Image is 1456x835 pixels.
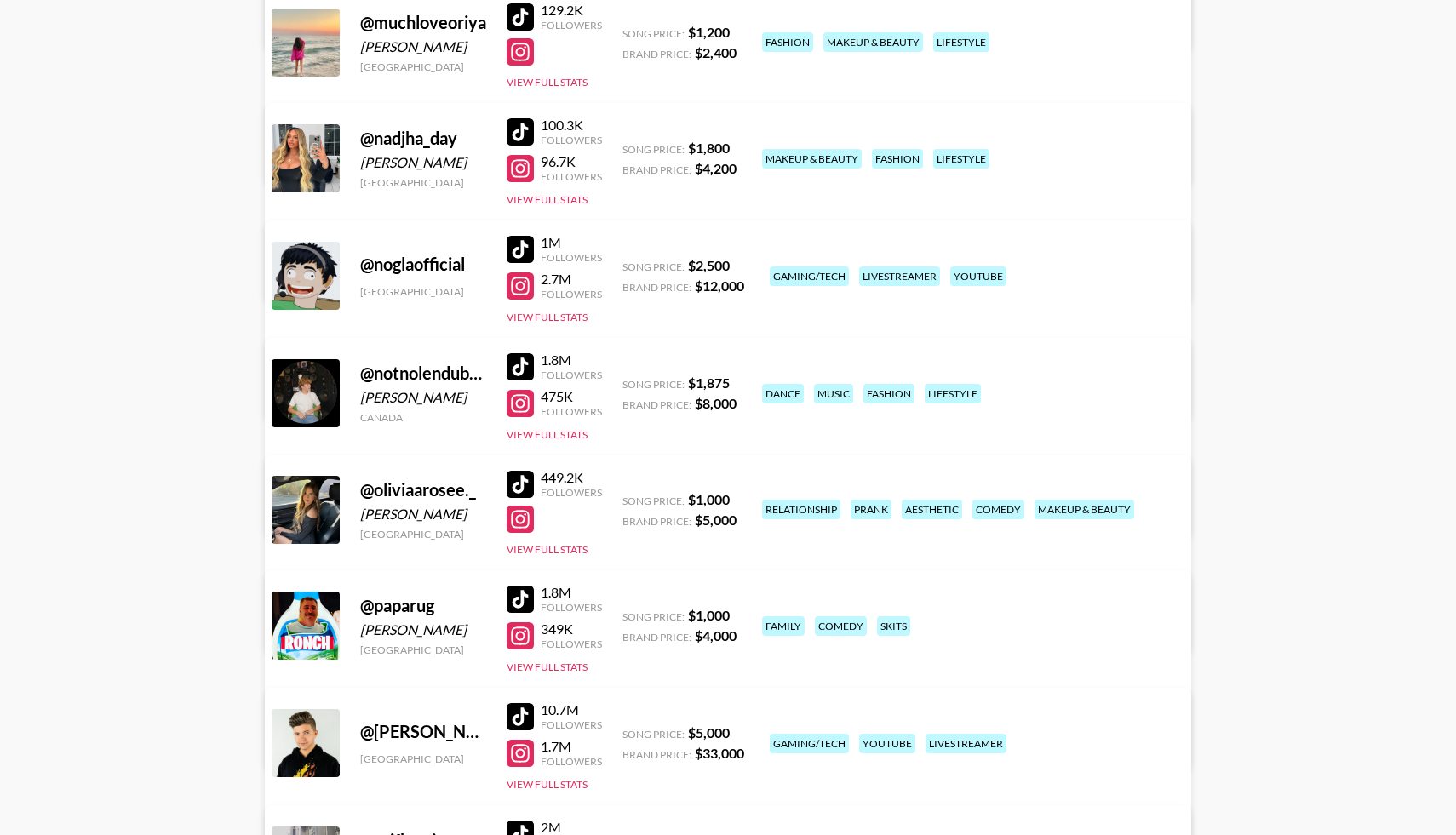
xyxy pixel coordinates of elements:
div: comedy [815,616,867,636]
div: [PERSON_NAME] [360,506,486,523]
span: Brand Price: [622,48,691,60]
div: 100.3K [541,117,602,134]
div: 349K [541,621,602,638]
div: 1.8M [541,584,602,601]
div: [GEOGRAPHIC_DATA] [360,176,486,189]
div: [GEOGRAPHIC_DATA] [360,528,486,540]
div: livestreamer [859,266,940,286]
div: makeup & beauty [762,149,862,169]
div: youtube [859,734,915,753]
div: [GEOGRAPHIC_DATA] [360,285,486,298]
strong: $ 8,000 [695,395,737,411]
span: Song Price: [622,378,685,391]
div: [PERSON_NAME] [360,38,486,55]
div: 1.7M [541,738,602,755]
div: lifestyle [933,32,989,52]
div: lifestyle [925,384,981,403]
div: Followers [541,405,602,418]
div: lifestyle [933,149,989,169]
span: Brand Price: [622,163,691,176]
strong: $ 5,000 [695,512,737,528]
div: Canada [360,411,486,424]
div: 2.7M [541,271,602,288]
span: Song Price: [622,610,685,623]
div: Followers [541,601,602,614]
span: Song Price: [622,27,685,40]
button: View Full Stats [507,76,588,89]
span: Brand Price: [622,281,691,294]
div: 96.7K [541,153,602,170]
strong: $ 33,000 [695,745,744,761]
div: dance [762,384,804,403]
div: Followers [541,638,602,650]
span: Song Price: [622,728,685,741]
div: Followers [541,755,602,768]
div: 10.7M [541,701,602,718]
span: Brand Price: [622,631,691,643]
div: 449.2K [541,469,602,486]
div: 129.2K [541,2,602,19]
div: @ noglaofficial [360,254,486,275]
div: makeup & beauty [1035,500,1134,519]
div: fashion [762,32,813,52]
div: [GEOGRAPHIC_DATA] [360,752,486,765]
div: gaming/tech [770,266,849,286]
div: @ notnolendubuc [360,363,486,384]
div: Followers [541,288,602,300]
button: View Full Stats [507,311,588,323]
div: Followers [541,369,602,381]
div: fashion [863,384,914,403]
div: makeup & beauty [823,32,923,52]
strong: $ 1,200 [688,24,730,40]
div: Followers [541,19,602,31]
strong: $ 1,000 [688,491,730,507]
div: @ nadjha_day [360,128,486,149]
span: Song Price: [622,495,685,507]
div: Followers [541,170,602,183]
div: @ paparug [360,595,486,616]
span: Song Price: [622,143,685,156]
div: Followers [541,134,602,146]
div: skits [877,616,910,636]
strong: $ 1,000 [688,607,730,623]
div: Followers [541,718,602,731]
div: prank [851,500,891,519]
div: [PERSON_NAME] [360,389,486,406]
button: View Full Stats [507,778,588,791]
strong: $ 4,200 [695,160,737,176]
div: @ muchloveoriya [360,12,486,33]
div: fashion [872,149,923,169]
span: Brand Price: [622,398,691,411]
div: comedy [972,500,1024,519]
div: [PERSON_NAME] [360,621,486,638]
div: relationship [762,500,840,519]
strong: $ 12,000 [695,277,744,294]
button: View Full Stats [507,428,588,441]
div: aesthetic [902,500,962,519]
div: @ oliviaarosee._ [360,479,486,500]
span: Song Price: [622,260,685,273]
strong: $ 1,875 [688,375,730,391]
div: family [762,616,805,636]
div: [GEOGRAPHIC_DATA] [360,643,486,656]
div: livestreamer [926,734,1006,753]
div: @ [PERSON_NAME] [360,721,486,742]
strong: $ 2,400 [695,44,737,60]
div: music [814,384,853,403]
button: View Full Stats [507,193,588,206]
div: [GEOGRAPHIC_DATA] [360,60,486,73]
span: Brand Price: [622,748,691,761]
div: gaming/tech [770,734,849,753]
strong: $ 2,500 [688,257,730,273]
button: View Full Stats [507,661,588,673]
div: [PERSON_NAME] [360,154,486,171]
div: 1M [541,234,602,251]
span: Brand Price: [622,515,691,528]
strong: $ 1,800 [688,140,730,156]
div: 475K [541,388,602,405]
strong: $ 4,000 [695,627,737,643]
button: View Full Stats [507,543,588,556]
div: Followers [541,251,602,264]
div: Followers [541,486,602,499]
div: 1.8M [541,352,602,369]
